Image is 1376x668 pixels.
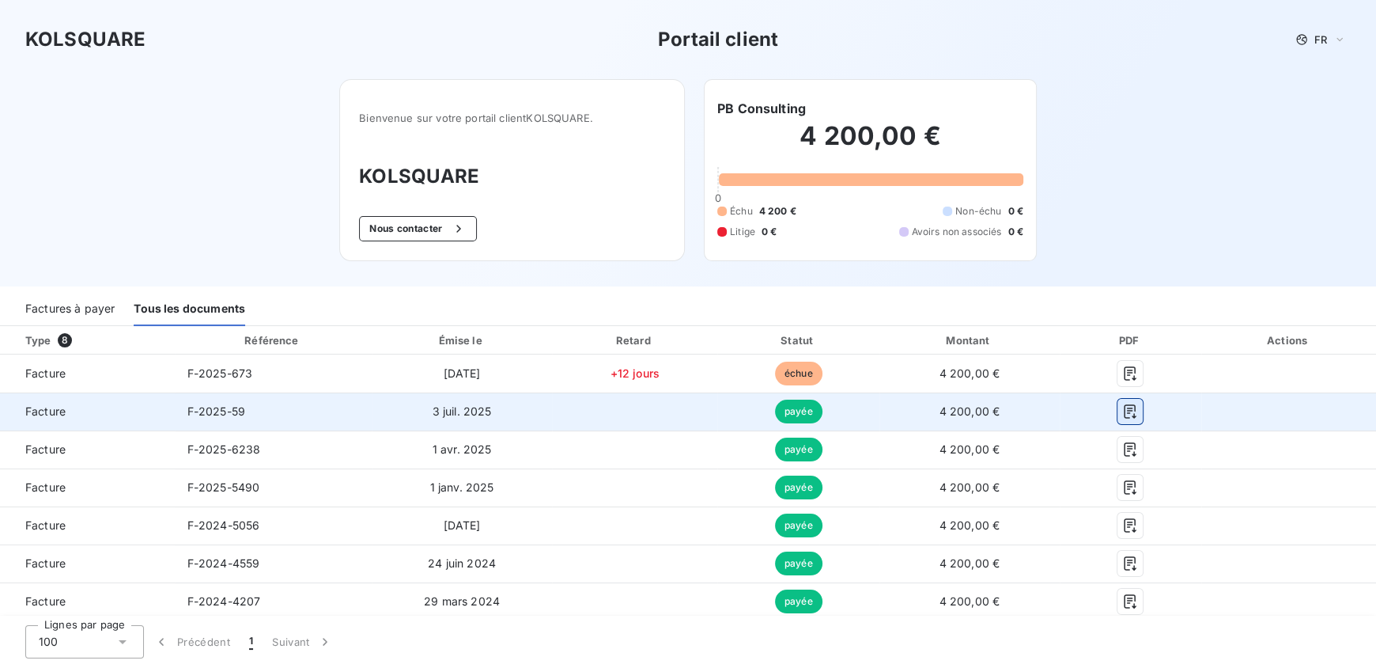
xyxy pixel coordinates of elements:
h3: KOLSQUARE [25,25,146,54]
span: 4 200,00 € [939,366,1000,380]
span: 3 juil. 2025 [433,404,492,418]
span: Litige [730,225,755,239]
span: 4 200,00 € [939,404,1000,418]
span: Avoirs non associés [912,225,1002,239]
div: PDF [1063,332,1198,348]
span: Facture [13,480,162,495]
div: Référence [244,334,298,347]
span: 4 200,00 € [939,556,1000,570]
button: 1 [240,625,263,659]
div: Factures à payer [25,293,115,326]
div: Montant [883,332,1057,348]
span: 1 janv. 2025 [430,480,494,494]
span: échue [775,362,822,385]
h6: PB Consulting [717,99,806,118]
span: payée [775,476,822,499]
div: Tous les documents [134,293,245,326]
span: F-2025-59 [187,404,245,418]
span: Facture [13,404,162,419]
span: 4 200,00 € [939,594,1000,608]
h3: Portail client [658,25,778,54]
span: 0 € [1007,225,1023,239]
span: 4 200,00 € [939,442,1000,456]
span: payée [775,438,822,461]
button: Suivant [263,625,342,659]
span: F-2024-5056 [187,518,260,532]
span: 4 200 € [759,204,796,218]
span: +12 jours [611,366,660,380]
span: 0 [715,192,721,204]
span: Facture [13,366,162,381]
span: F-2025-6238 [187,442,261,456]
span: 24 juin 2024 [428,556,496,570]
span: Non-échu [955,204,1001,218]
span: Facture [13,442,162,457]
span: F-2024-4559 [187,556,260,570]
span: [DATE] [444,366,481,380]
span: F-2025-673 [187,366,253,380]
span: F-2024-4207 [187,594,261,608]
span: payée [775,590,822,613]
span: [DATE] [444,518,481,532]
span: Facture [13,518,162,533]
span: F-2025-5490 [187,480,260,494]
span: 1 avr. 2025 [433,442,492,456]
span: 4 200,00 € [939,480,1000,494]
span: payée [775,400,822,423]
span: 0 € [762,225,777,239]
button: Nous contacter [359,216,476,241]
h2: 4 200,00 € [717,120,1023,168]
span: Bienvenue sur votre portail client KOLSQUARE . [359,112,665,124]
span: 29 mars 2024 [424,594,500,608]
div: Retard [555,332,714,348]
div: Type [16,332,172,348]
span: 4 200,00 € [939,518,1000,532]
span: FR [1314,33,1327,46]
span: 0 € [1007,204,1023,218]
span: payée [775,514,822,537]
div: Statut [720,332,876,348]
div: Actions [1204,332,1373,348]
div: Émise le [375,332,549,348]
span: Facture [13,556,162,571]
h3: KOLSQUARE [359,162,665,191]
span: payée [775,552,822,575]
button: Précédent [144,625,240,659]
span: 100 [39,634,58,650]
span: 1 [249,634,253,650]
span: Échu [730,204,753,218]
span: 8 [58,333,72,347]
span: Facture [13,594,162,609]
